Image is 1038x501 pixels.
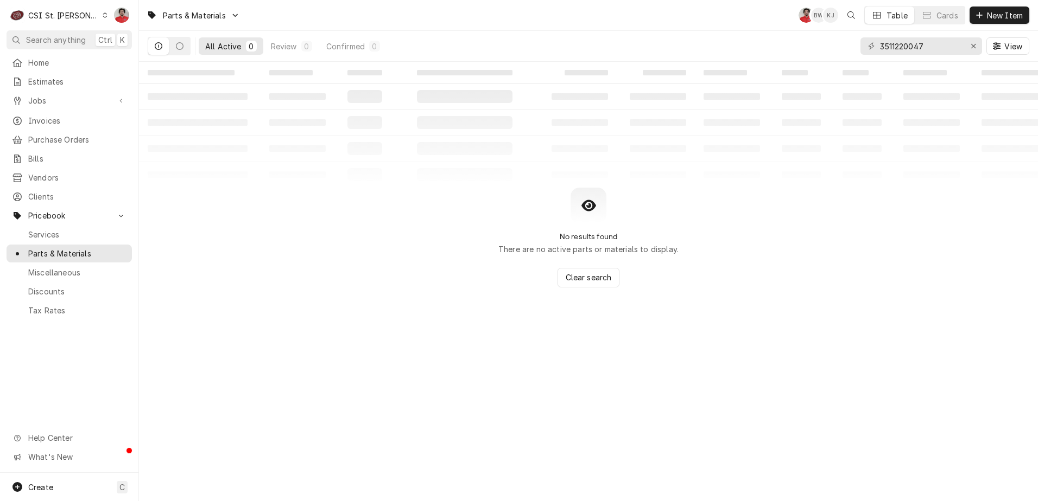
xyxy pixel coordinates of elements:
span: Purchase Orders [28,134,126,145]
button: Search anythingCtrlK [7,30,132,49]
span: ‌ [269,70,313,75]
span: Ctrl [98,34,112,46]
span: ‌ [903,70,947,75]
span: Estimates [28,76,126,87]
span: View [1002,41,1024,52]
a: Services [7,226,132,243]
span: Bills [28,153,126,164]
span: ‌ [782,70,808,75]
div: Brad Wicks's Avatar [811,8,826,23]
a: Vendors [7,169,132,187]
button: Erase input [965,37,982,55]
a: Invoices [7,112,132,130]
a: Miscellaneous [7,264,132,281]
span: ‌ [148,70,235,75]
a: Tax Rates [7,301,132,319]
div: Nicholas Faubert's Avatar [799,8,814,23]
div: CSI St. [PERSON_NAME] [28,10,99,21]
div: C [10,8,25,23]
input: Keyword search [880,37,961,55]
a: Discounts [7,282,132,300]
div: Confirmed [326,41,365,52]
span: Create [28,483,53,492]
span: Help Center [28,432,125,444]
span: ‌ [347,70,382,75]
span: Clear search [564,272,614,283]
div: Ken Jiricek's Avatar [823,8,838,23]
div: BW [811,8,826,23]
span: C [119,481,125,493]
a: Go to Help Center [7,429,132,447]
span: Clients [28,191,126,202]
p: There are no active parts or materials to display. [498,243,679,255]
div: NF [799,8,814,23]
div: Review [271,41,297,52]
span: ‌ [704,70,747,75]
span: ‌ [565,70,608,75]
div: 0 [303,41,310,52]
a: Parts & Materials [7,245,132,262]
div: NF [114,8,129,23]
span: Search anything [26,34,86,46]
div: 0 [371,41,378,52]
button: View [986,37,1029,55]
a: Go to Parts & Materials [142,7,244,24]
a: Home [7,54,132,72]
span: ‌ [643,70,686,75]
span: Miscellaneous [28,267,126,278]
a: Go to What's New [7,448,132,466]
span: Services [28,229,126,240]
button: Clear search [558,268,620,287]
div: 0 [248,41,255,52]
span: K [120,34,125,46]
a: Purchase Orders [7,131,132,149]
span: Vendors [28,172,126,183]
span: ‌ [417,70,512,75]
span: Parts & Materials [28,248,126,259]
a: Go to Pricebook [7,207,132,224]
table: All Active Parts & Materials List Loading [139,62,1038,188]
span: Pricebook [28,210,110,221]
span: What's New [28,451,125,463]
div: Nicholas Faubert's Avatar [114,8,129,23]
div: KJ [823,8,838,23]
a: Go to Jobs [7,92,132,110]
a: Bills [7,150,132,168]
span: Discounts [28,286,126,297]
div: Cards [936,10,958,21]
span: Tax Rates [28,305,126,316]
span: New Item [985,10,1025,21]
button: Open search [843,7,860,24]
div: Table [887,10,908,21]
span: Invoices [28,115,126,126]
a: Estimates [7,73,132,91]
span: Parts & Materials [163,10,226,21]
div: CSI St. Louis's Avatar [10,8,25,23]
span: Home [28,57,126,68]
a: Clients [7,188,132,205]
button: New Item [970,7,1029,24]
h2: No results found [560,232,618,241]
span: Jobs [28,95,110,106]
span: ‌ [843,70,869,75]
div: All Active [205,41,242,52]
